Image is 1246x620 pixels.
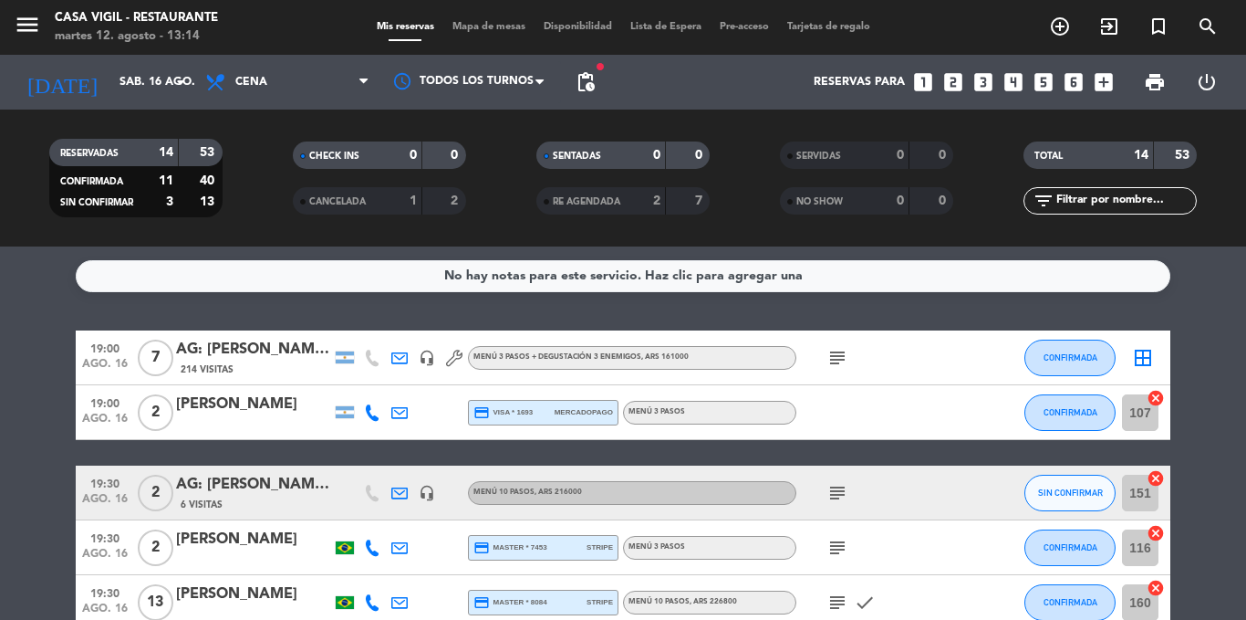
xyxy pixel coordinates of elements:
span: 19:00 [82,337,128,358]
strong: 1 [410,194,417,207]
span: Menú 10 pasos [628,598,737,605]
strong: 0 [939,194,950,207]
span: SENTADAS [553,152,601,161]
div: [PERSON_NAME] [176,528,331,552]
span: SERVIDAS [796,152,841,161]
span: Menú 3 Pasos + Degustación 3 enemigos [473,353,689,361]
span: stripe [587,596,613,608]
i: subject [826,537,848,559]
span: 19:30 [82,527,128,548]
button: CONFIRMADA [1024,394,1116,431]
button: CONFIRMADA [1024,340,1116,376]
span: 2 [138,394,173,431]
span: RE AGENDADA [553,197,620,206]
i: turned_in_not [1147,16,1169,37]
strong: 0 [897,194,904,207]
span: CONFIRMADA [1044,597,1097,607]
strong: 3 [166,195,173,208]
i: [DATE] [14,62,110,102]
span: 2 [138,475,173,511]
span: visa * 1693 [473,405,533,421]
strong: 53 [1175,149,1193,162]
i: menu [14,11,41,38]
i: subject [826,482,848,504]
div: [PERSON_NAME] [176,393,331,416]
i: subject [826,347,848,369]
span: 214 Visitas [181,363,234,377]
strong: 0 [451,149,462,162]
i: add_box [1092,70,1116,94]
strong: 0 [897,149,904,162]
div: [PERSON_NAME] [176,583,331,606]
i: looks_4 [1002,70,1025,94]
i: headset_mic [419,350,435,366]
span: ago. 16 [82,413,128,434]
span: Pre-acceso [711,22,778,32]
button: CONFIRMADA [1024,530,1116,566]
i: looks_one [911,70,935,94]
i: looks_two [941,70,965,94]
span: master * 7453 [473,540,547,556]
span: 7 [138,340,173,376]
strong: 0 [653,149,660,162]
div: LOG OUT [1180,55,1232,110]
span: Tarjetas de regalo [778,22,879,32]
i: looks_3 [971,70,995,94]
i: looks_5 [1032,70,1055,94]
strong: 14 [159,146,173,159]
span: ago. 16 [82,548,128,569]
span: master * 8084 [473,594,547,611]
i: exit_to_app [1098,16,1120,37]
span: 19:30 [82,582,128,603]
strong: 0 [939,149,950,162]
i: filter_list [1033,190,1054,212]
span: , ARS 226800 [690,598,737,605]
i: subject [826,592,848,614]
i: cancel [1147,524,1165,542]
strong: 2 [451,194,462,207]
i: cancel [1147,579,1165,597]
span: 19:30 [82,472,128,493]
span: SIN CONFIRMAR [60,198,133,207]
i: add_circle_outline [1049,16,1071,37]
input: Filtrar por nombre... [1054,191,1196,211]
span: Menú 10 pasos [473,489,582,496]
span: CHECK INS [309,152,359,161]
i: credit_card [473,540,490,556]
span: pending_actions [575,71,597,93]
strong: 53 [200,146,218,159]
i: cancel [1147,469,1165,488]
i: arrow_drop_down [170,71,192,93]
div: Casa Vigil - Restaurante [55,9,218,27]
span: RESERVADAS [60,149,119,158]
i: border_all [1132,347,1154,369]
span: 2 [138,530,173,566]
i: headset_mic [419,485,435,501]
span: NO SHOW [796,197,843,206]
strong: 11 [159,174,173,187]
i: credit_card [473,594,490,611]
span: CONFIRMADA [1044,542,1097,552]
span: 19:00 [82,392,128,413]
strong: 14 [1134,149,1148,162]
span: ago. 16 [82,358,128,379]
span: fiber_manual_record [595,61,606,72]
span: CONFIRMADA [1044,407,1097,417]
strong: 13 [200,195,218,208]
span: Disponibilidad [535,22,621,32]
strong: 0 [695,149,706,162]
strong: 0 [410,149,417,162]
i: looks_6 [1062,70,1085,94]
span: ago. 16 [82,493,128,514]
strong: 7 [695,194,706,207]
span: Mis reservas [368,22,443,32]
div: martes 12. agosto - 13:14 [55,27,218,46]
span: SIN CONFIRMAR [1038,488,1103,498]
span: stripe [587,541,613,553]
span: Reservas para [814,76,905,89]
span: CONFIRMADA [60,177,123,186]
span: CANCELADA [309,197,366,206]
span: Menú 3 Pasos [628,408,685,415]
div: No hay notas para este servicio. Haz clic para agregar una [444,266,803,287]
i: search [1197,16,1219,37]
